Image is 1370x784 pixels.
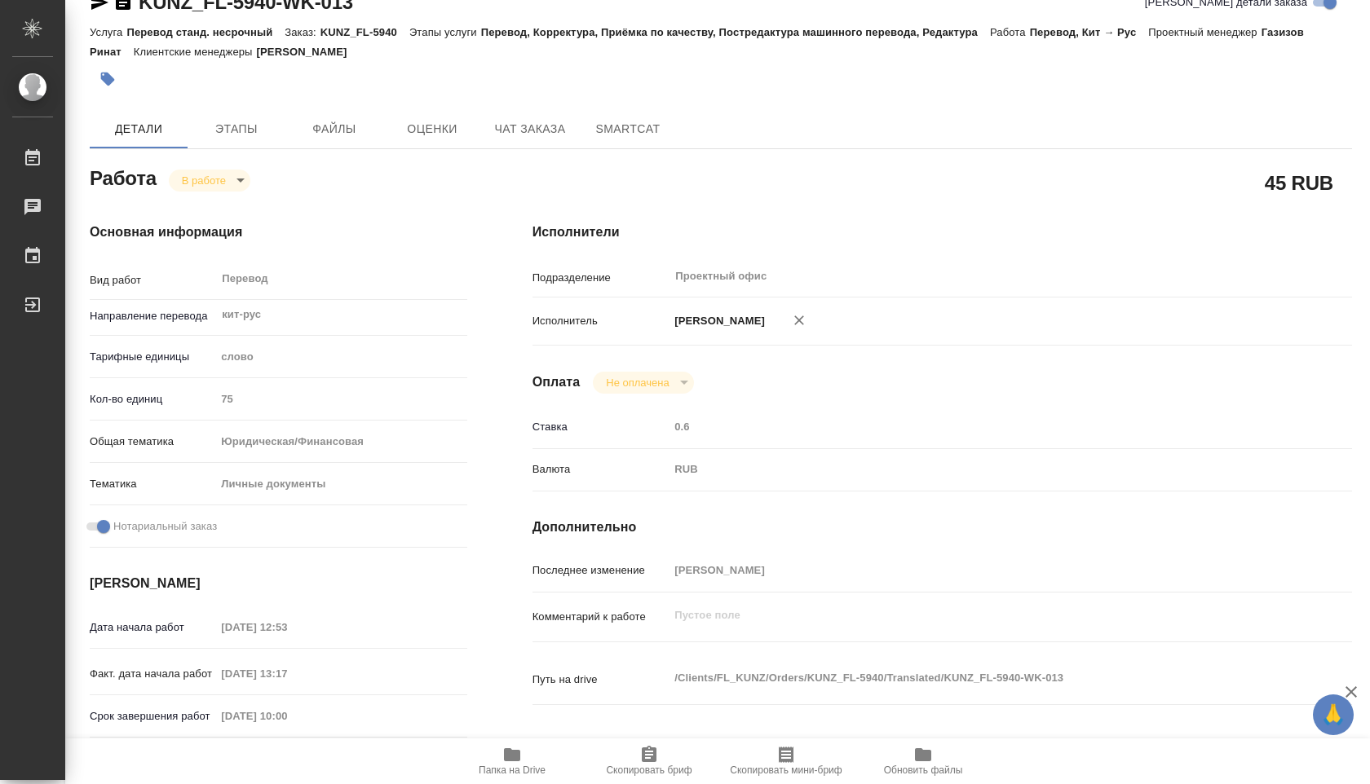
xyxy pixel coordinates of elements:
p: [PERSON_NAME] [257,46,360,58]
p: Вид работ [90,272,215,288]
span: Детали [99,119,178,139]
button: В работе [177,174,231,187]
h4: Основная информация [90,222,467,242]
span: Этапы [197,119,276,139]
div: слово [215,343,466,371]
div: Юридическая/Финансовая [215,428,466,456]
div: RUB [669,456,1284,483]
h4: Исполнители [533,222,1352,242]
span: Нотариальный заказ [113,518,217,535]
p: Кол-во единиц [90,391,215,407]
p: Этапы услуги [409,26,481,38]
h4: [PERSON_NAME] [90,574,467,593]
p: Услуга [90,26,126,38]
p: [PERSON_NAME] [669,313,765,329]
p: Тематика [90,476,215,492]
button: 🙏 [1313,694,1354,735]
p: Заказ: [285,26,320,38]
p: Валюта [533,461,670,478]
textarea: /Clients/FL_KUNZ/Orders/KUNZ_FL-5940/Translated/KUNZ_FL-5940-WK-013 [669,664,1284,692]
input: Пустое поле [215,662,358,685]
p: Последнее изменение [533,562,670,579]
h2: Работа [90,162,157,192]
span: Скопировать мини-бриф [730,764,842,776]
p: Общая тематика [90,434,215,450]
p: Перевод, Корректура, Приёмка по качеству, Постредактура машинного перевода, Редактура [481,26,990,38]
button: Папка на Drive [444,738,581,784]
span: 🙏 [1319,698,1347,732]
button: Добавить тэг [90,61,126,97]
div: В работе [593,372,693,394]
div: Личные документы [215,470,466,498]
p: Работа [990,26,1030,38]
span: Файлы [295,119,373,139]
button: Скопировать мини-бриф [718,738,855,784]
p: Факт. дата начала работ [90,666,215,682]
input: Пустое поле [669,558,1284,582]
p: Подразделение [533,270,670,286]
span: SmartCat [589,119,667,139]
button: Обновить файлы [855,738,992,784]
h2: 45 RUB [1265,169,1333,196]
h4: Оплата [533,372,581,392]
p: Проектный менеджер [1148,26,1261,38]
input: Пустое поле [215,615,358,639]
button: Скопировать бриф [581,738,718,784]
p: Исполнитель [533,313,670,329]
p: Ставка [533,419,670,435]
span: Чат заказа [491,119,569,139]
span: Обновить файлы [884,764,963,776]
p: Перевод, Кит → Рус [1030,26,1149,38]
button: Удалить исполнителя [781,302,817,338]
p: KUNZ_FL-5940 [320,26,409,38]
input: Пустое поле [215,387,466,411]
p: Комментарий к работе [533,609,670,625]
p: Срок завершения работ [90,708,215,725]
input: Пустое поле [669,415,1284,438]
span: Оценки [393,119,471,139]
p: Клиентские менеджеры [134,46,257,58]
p: Перевод станд. несрочный [126,26,285,38]
p: Тарифные единицы [90,349,215,365]
p: Направление перевода [90,308,215,324]
span: Папка на Drive [479,764,546,776]
div: В работе [169,170,250,192]
button: Не оплачена [601,376,674,390]
h4: Дополнительно [533,518,1352,537]
span: Скопировать бриф [606,764,692,776]
p: Дата начала работ [90,619,215,636]
input: Пустое поле [215,704,358,728]
p: Путь на drive [533,672,670,688]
